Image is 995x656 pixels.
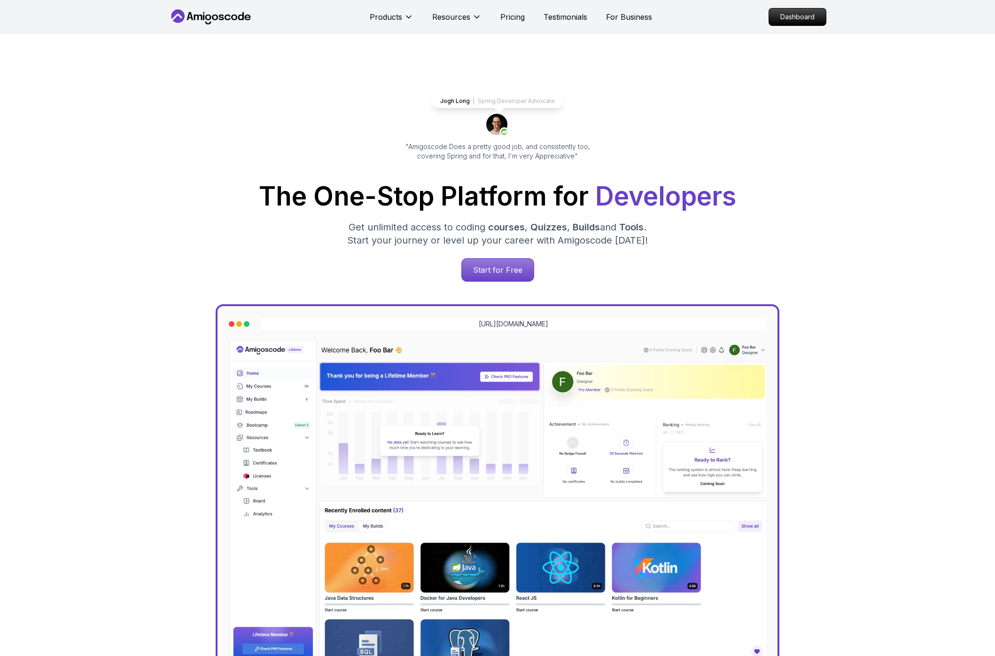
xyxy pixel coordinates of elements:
[530,221,567,233] span: Quizzes
[769,8,826,26] a: Dashboard
[500,11,525,23] a: Pricing
[478,97,555,105] p: Spring Developer Advocate
[606,11,652,23] a: For Business
[486,114,509,136] img: josh long
[461,258,534,282] a: Start for Free
[392,142,603,161] p: "Amigoscode Does a pretty good job, and consistently too, covering Spring and for that, I'm very ...
[462,259,534,281] p: Start for Free
[176,183,819,209] h1: The One-Stop Platform for
[488,221,525,233] span: courses
[619,221,644,233] span: Tools
[370,11,413,30] button: Products
[544,11,587,23] a: Testimonials
[432,11,482,30] button: Resources
[432,11,470,23] p: Resources
[769,8,826,25] p: Dashboard
[340,221,655,247] p: Get unlimited access to coding , , and . Start your journey or level up your career with Amigosco...
[573,221,600,233] span: Builds
[370,11,402,23] p: Products
[440,97,470,105] p: Jogh Long
[479,319,548,329] a: [URL][DOMAIN_NAME]
[595,181,736,212] span: Developers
